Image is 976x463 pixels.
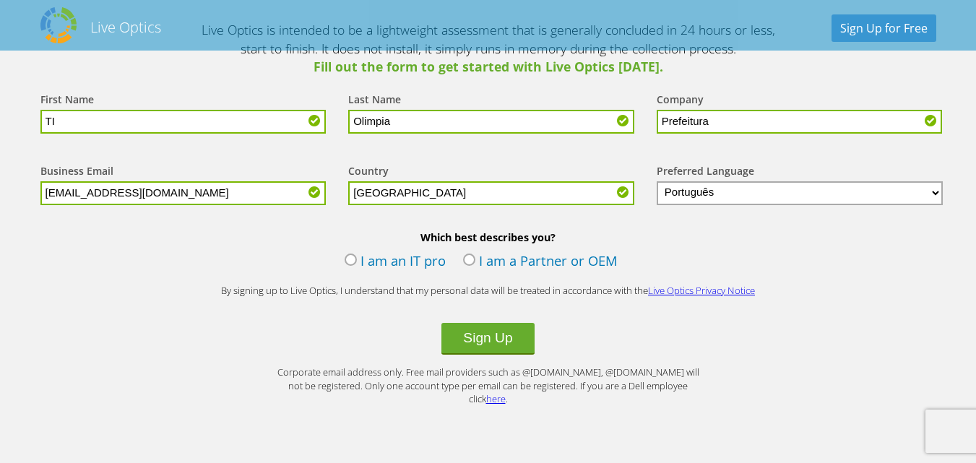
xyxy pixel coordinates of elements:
[40,92,94,110] label: First Name
[657,164,754,181] label: Preferred Language
[40,164,113,181] label: Business Email
[348,92,401,110] label: Last Name
[486,392,506,405] a: here
[832,14,936,42] a: Sign Up for Free
[345,251,446,273] label: I am an IT pro
[463,251,618,273] label: I am a Partner or OEM
[441,323,534,355] button: Sign Up
[199,58,777,77] span: Fill out the form to get started with Live Optics [DATE].
[40,7,77,43] img: Dell Dpack
[648,284,755,297] a: Live Optics Privacy Notice
[272,365,705,406] p: Corporate email address only. Free mail providers such as @[DOMAIN_NAME], @[DOMAIN_NAME] will not...
[90,17,161,37] h2: Live Optics
[199,284,777,298] p: By signing up to Live Optics, I understand that my personal data will be treated in accordance wi...
[348,181,634,205] input: Start typing to search for a country
[657,92,704,110] label: Company
[348,164,389,181] label: Country
[26,230,951,244] b: Which best describes you?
